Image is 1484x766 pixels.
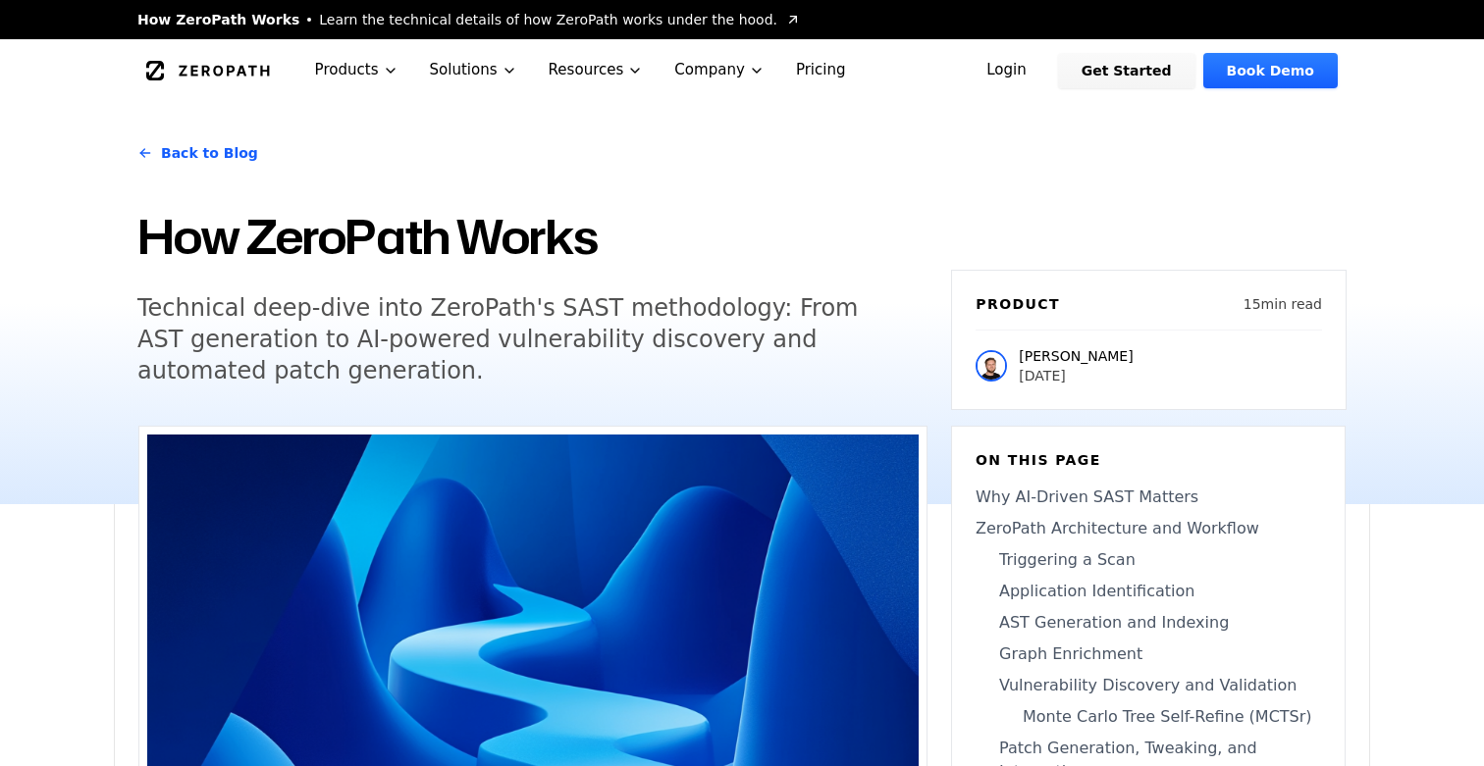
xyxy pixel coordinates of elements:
button: Products [299,39,414,101]
a: Book Demo [1203,53,1338,88]
a: How ZeroPath WorksLearn the technical details of how ZeroPath works under the hood. [137,10,801,29]
button: Resources [533,39,660,101]
span: How ZeroPath Works [137,10,299,29]
a: Pricing [780,39,862,101]
button: Solutions [414,39,533,101]
a: Get Started [1058,53,1195,88]
a: Login [963,53,1050,88]
a: ZeroPath Architecture and Workflow [976,517,1321,540]
h6: On this page [976,450,1321,470]
a: Graph Enrichment [976,642,1321,666]
a: Why AI-Driven SAST Matters [976,485,1321,509]
p: [DATE] [1019,366,1133,385]
h5: Technical deep-dive into ZeroPath's SAST methodology: From AST generation to AI-powered vulnerabi... [137,292,891,386]
a: Vulnerability Discovery and Validation [976,674,1321,697]
img: Raphael Karger [976,350,1007,382]
a: Monte Carlo Tree Self-Refine (MCTSr) [976,705,1321,729]
p: [PERSON_NAME] [1019,346,1133,366]
button: Company [659,39,780,101]
a: Application Identification [976,580,1321,603]
span: Learn the technical details of how ZeroPath works under the hood. [319,10,777,29]
h1: How ZeroPath Works [137,204,927,269]
a: Triggering a Scan [976,548,1321,572]
a: Back to Blog [137,126,258,180]
nav: Global [114,39,1370,101]
p: 15 min read [1244,294,1322,314]
h6: Product [976,294,1060,314]
a: AST Generation and Indexing [976,611,1321,635]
